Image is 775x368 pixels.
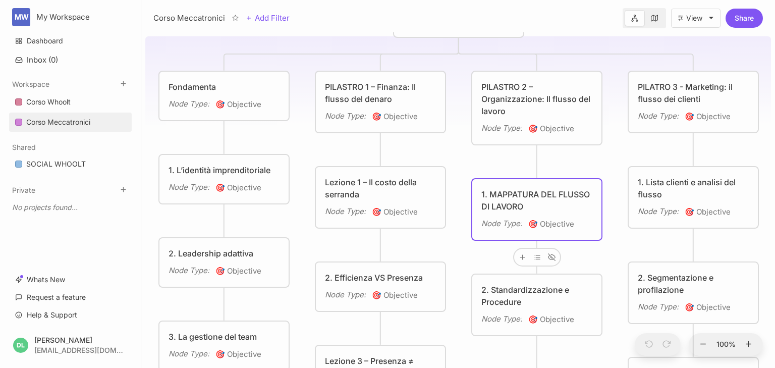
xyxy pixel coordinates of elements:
[9,92,132,112] a: Corso Whoolt
[471,70,603,146] div: PILASTRO 2 – Organizzazione: Il flusso del lavoroNode Type:🎯Objective
[9,288,132,307] a: Request a feature
[9,195,132,220] div: Private
[627,166,759,229] div: 1. Lista clienti e analisi del flussoNode Type:🎯Objective
[12,143,36,151] button: Shared
[638,205,679,218] div: Node Type :
[9,151,132,178] div: Shared
[153,12,225,24] div: Corso Meccatronici
[528,123,574,135] span: Objective
[252,12,290,24] span: Add Filter
[685,112,696,121] i: 🎯
[528,219,540,229] i: 🎯
[9,305,132,325] a: Help & Support
[685,207,696,217] i: 🎯
[169,348,209,360] div: Node Type :
[158,153,290,205] div: 1. L’identità imprenditorialeNode Type:🎯Objective
[685,302,696,312] i: 🎯
[12,80,49,88] button: Workspace
[325,289,366,301] div: Node Type :
[9,113,132,132] a: Corso Meccatronici
[685,301,731,313] span: Objective
[372,111,418,123] span: Objective
[215,266,227,276] i: 🎯
[246,12,290,24] button: Add Filter
[638,110,679,122] div: Node Type :
[481,284,592,308] div: 2. Standardizzazione e Procedure
[12,8,30,26] div: MW
[372,206,418,218] span: Objective
[169,98,209,110] div: Node Type :
[169,181,209,193] div: Node Type :
[372,290,383,300] i: 🎯
[169,247,280,259] div: 2. Leadership adattiva
[714,333,738,356] button: 100%
[215,183,227,192] i: 🎯
[9,31,132,50] a: Dashboard
[215,98,261,111] span: Objective
[12,186,35,194] button: Private
[169,331,280,343] div: 3. La gestione del team
[34,336,123,344] div: [PERSON_NAME]
[481,218,522,230] div: Node Type :
[638,176,749,200] div: 1. Lista clienti e analisi del flusso
[314,166,447,229] div: Lezione 1 – Il costo della serrandaNode Type:🎯Objective
[372,207,383,217] i: 🎯
[372,289,418,301] span: Objective
[9,270,132,289] a: Whats New
[325,205,366,218] div: Node Type :
[671,9,721,28] button: View
[685,111,731,123] span: Objective
[169,164,280,176] div: 1. L’identità imprenditoriale
[9,198,132,217] div: No projects found...
[638,81,749,105] div: PILATRO 3 - Marketing: il flusso dei clienti
[528,124,540,133] i: 🎯
[325,176,436,200] div: Lezione 1 – Il costo della serranda
[325,81,436,105] div: PILASTRO 1 – Finanza: Il flusso del denaro
[158,237,290,288] div: 2. Leadership adattivaNode Type:🎯Objective
[471,273,603,337] div: 2. Standardizzazione e ProcedureNode Type:🎯Objective
[372,112,383,121] i: 🎯
[12,8,129,26] button: MWMy Workspace
[481,81,592,117] div: PILASTRO 2 – Organizzazione: Il flusso del lavoro
[481,188,592,213] div: 1. MAPPATURA DEL FLUSSO DI LAVORO
[26,96,71,108] div: Corso Whoolt
[481,313,522,325] div: Node Type :
[215,182,261,194] span: Objective
[9,154,132,174] a: SOCIAL WHOOLT
[685,206,731,218] span: Objective
[158,70,290,122] div: FondamentaNode Type:🎯Objective
[34,346,123,354] div: [EMAIL_ADDRESS][DOMAIN_NAME]
[627,70,759,134] div: PILATRO 3 - Marketing: il flusso dei clientiNode Type:🎯Objective
[325,110,366,122] div: Node Type :
[36,13,113,22] div: My Workspace
[169,81,280,93] div: Fondamenta
[726,9,763,28] button: Share
[314,261,447,312] div: 2. Efficienza VS PresenzaNode Type:🎯Objective
[481,122,522,134] div: Node Type :
[314,70,447,134] div: PILASTRO 1 – Finanza: Il flusso del denaroNode Type:🎯Objective
[26,116,90,128] div: Corso Meccatronici
[528,218,574,230] span: Objective
[528,313,574,326] span: Objective
[638,301,679,313] div: Node Type :
[215,99,227,109] i: 🎯
[627,261,759,325] div: 2. Segmentazione e profilazioneNode Type:🎯Objective
[638,272,749,296] div: 2. Segmentazione e profilazione
[9,330,132,360] button: DL[PERSON_NAME][EMAIL_ADDRESS][DOMAIN_NAME]
[13,338,28,353] div: DL
[325,272,436,284] div: 2. Efficienza VS Presenza
[9,51,132,69] button: Inbox (0)
[169,265,209,277] div: Node Type :
[215,348,261,360] span: Objective
[9,89,132,136] div: Workspace
[471,178,603,241] div: 1. MAPPATURA DEL FLUSSO DI LAVORONode Type:🎯Objective
[528,314,540,324] i: 🎯
[215,349,227,359] i: 🎯
[686,14,702,22] div: View
[26,158,86,170] div: SOCIAL WHOOLT
[215,265,261,277] span: Objective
